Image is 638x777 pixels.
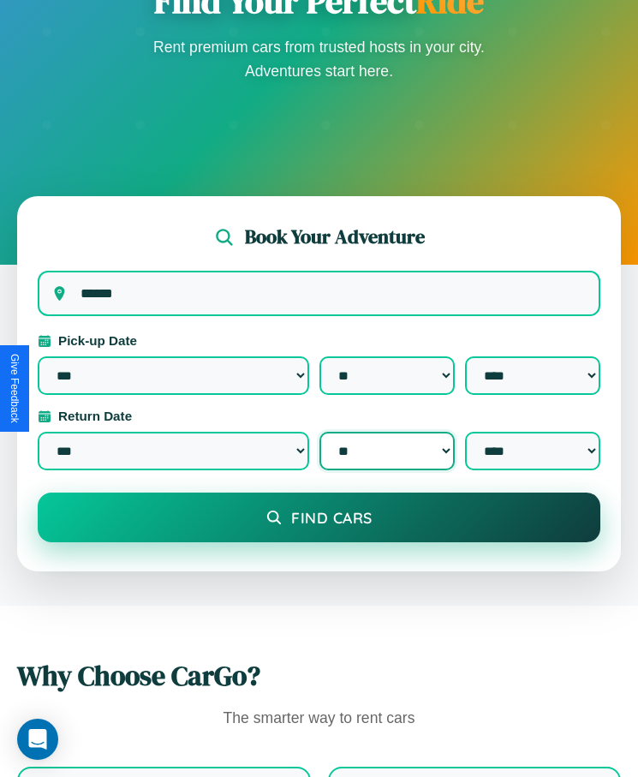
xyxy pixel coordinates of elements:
label: Pick-up Date [38,333,600,348]
div: Give Feedback [9,354,21,423]
p: The smarter way to rent cars [17,705,621,732]
div: Open Intercom Messenger [17,719,58,760]
button: Find Cars [38,493,600,542]
label: Return Date [38,409,600,423]
p: Rent premium cars from trusted hosts in your city. Adventures start here. [148,35,491,83]
h2: Book Your Adventure [245,224,425,250]
h2: Why Choose CarGo? [17,657,621,695]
